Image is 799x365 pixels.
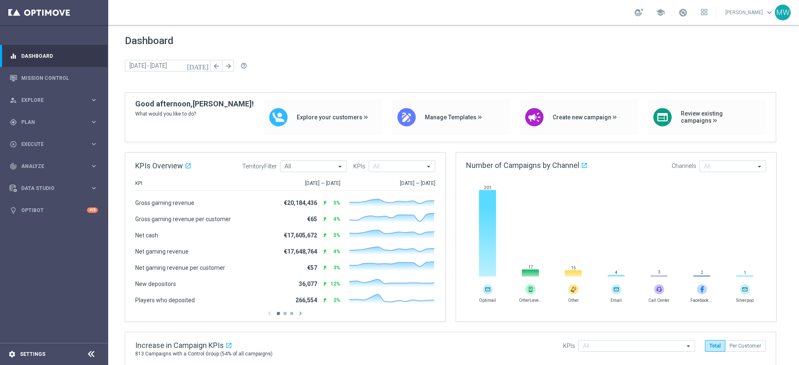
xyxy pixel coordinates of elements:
[90,184,98,192] i: keyboard_arrow_right
[9,75,98,81] button: Mission Control
[10,163,90,170] div: Analyze
[90,118,98,126] i: keyboard_arrow_right
[20,352,45,357] a: Settings
[10,163,17,170] i: track_changes
[10,118,90,126] div: Plan
[9,97,98,104] button: person_search Explore keyboard_arrow_right
[10,96,90,104] div: Explore
[9,119,98,126] button: gps_fixed Plan keyboard_arrow_right
[21,45,98,67] a: Dashboard
[9,53,98,59] button: equalizer Dashboard
[9,163,98,170] button: track_changes Analyze keyboard_arrow_right
[21,164,90,169] span: Analyze
[21,67,98,89] a: Mission Control
[90,96,98,104] i: keyboard_arrow_right
[10,199,98,221] div: Optibot
[10,141,17,148] i: play_circle_outline
[656,8,665,17] span: school
[775,5,791,20] div: MW
[10,52,17,60] i: equalizer
[725,6,775,19] a: [PERSON_NAME]keyboard_arrow_down
[10,45,98,67] div: Dashboard
[10,141,90,148] div: Execute
[765,8,774,17] span: keyboard_arrow_down
[90,140,98,148] i: keyboard_arrow_right
[8,350,16,358] i: settings
[9,185,98,192] button: Data Studio keyboard_arrow_right
[21,186,90,191] span: Data Studio
[10,207,17,214] i: lightbulb
[90,162,98,170] i: keyboard_arrow_right
[21,120,90,125] span: Plan
[87,207,98,213] div: +10
[10,185,90,192] div: Data Studio
[9,141,98,148] button: play_circle_outline Execute keyboard_arrow_right
[21,142,90,147] span: Execute
[10,96,17,104] i: person_search
[9,207,98,214] button: lightbulb Optibot +10
[10,118,17,126] i: gps_fixed
[10,67,98,89] div: Mission Control
[21,199,87,221] a: Optibot
[21,98,90,103] span: Explore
